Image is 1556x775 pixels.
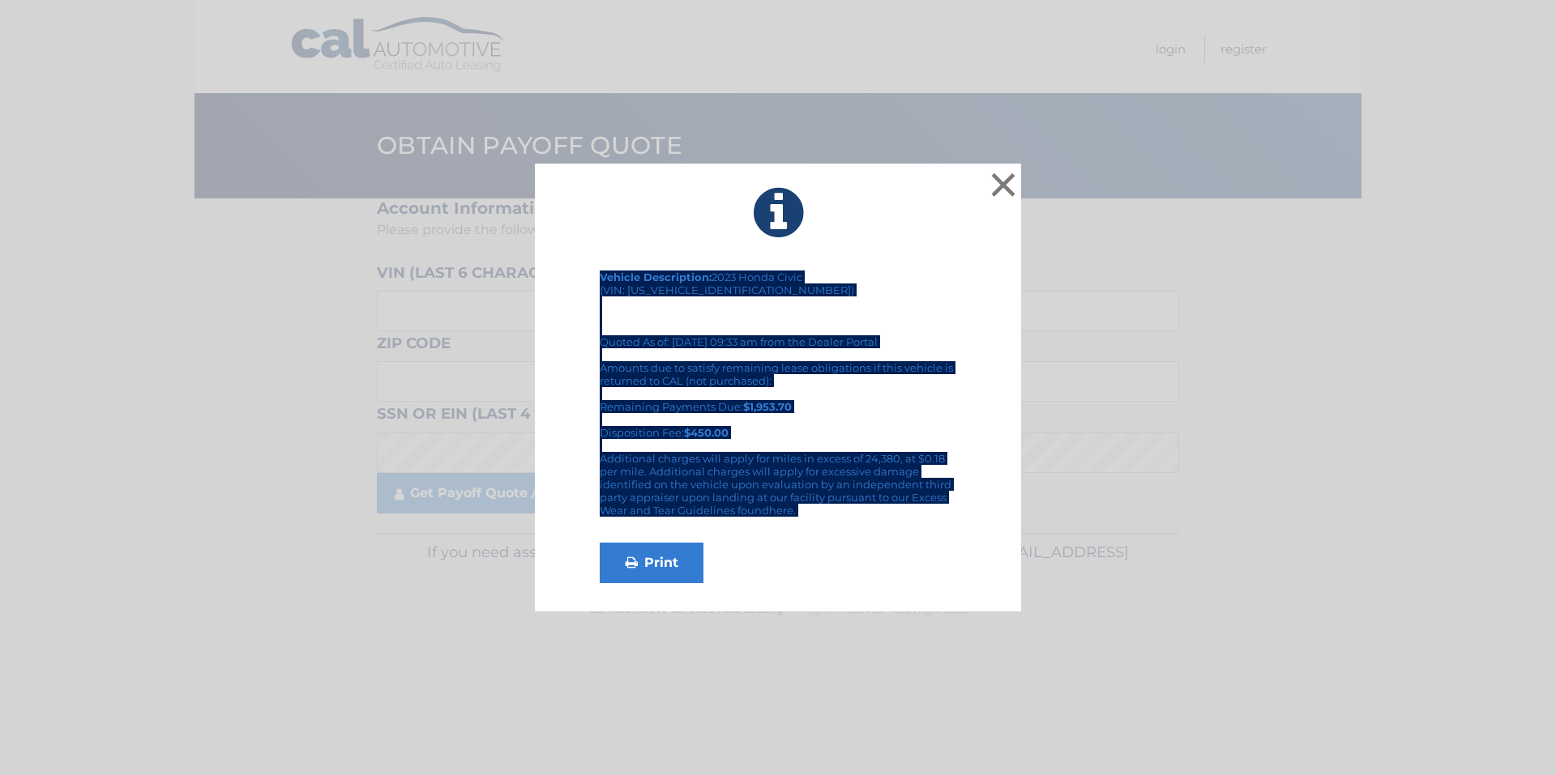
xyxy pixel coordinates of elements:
strong: $450.00 [684,426,729,439]
b: $1,953.70 [743,400,792,413]
a: here [769,504,793,517]
div: Additional charges will apply for miles in excess of 24,380, at $0.18 per mile. Additional charge... [600,452,956,530]
a: Print [600,543,703,583]
div: 2023 Honda Civic (VIN: [US_VEHICLE_IDENTIFICATION_NUMBER]) Quoted As of: [DATE] 09:33 am from the... [600,270,956,452]
button: × [987,168,1020,201]
div: Amounts due to satisfy remaining lease obligations if this vehicle is returned to CAL (not purcha... [600,361,956,439]
strong: Vehicle Description: [600,270,712,283]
